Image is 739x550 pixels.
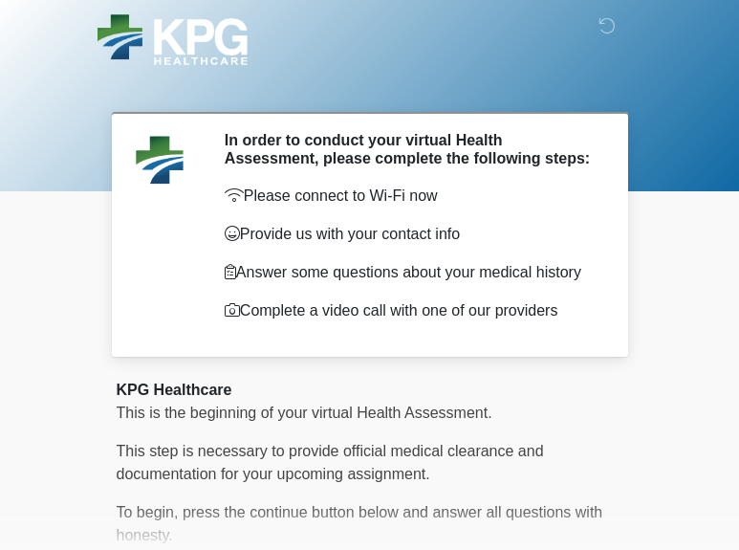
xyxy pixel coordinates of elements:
img: KPG Healthcare Logo [98,14,248,65]
span: This is the beginning of your virtual Health Assessment. [117,405,492,421]
h1: ‎ ‎ ‎ [102,69,638,104]
span: To begin, ﻿﻿﻿﻿﻿﻿﻿﻿﻿﻿﻿﻿﻿﻿﻿﻿﻿press the continue button below and answer all questions with honesty. [117,504,603,543]
p: Answer some questions about your medical history [225,261,595,284]
p: Complete a video call with one of our providers [225,299,595,322]
span: This step is necessary to provide official medical clearance and documentation for your upcoming ... [117,443,544,482]
img: Agent Avatar [131,131,188,188]
p: Please connect to Wi-Fi now [225,185,595,208]
p: Provide us with your contact info [225,223,595,246]
div: KPG Healthcare [117,379,623,402]
h2: In order to conduct your virtual Health Assessment, please complete the following steps: [225,131,595,167]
